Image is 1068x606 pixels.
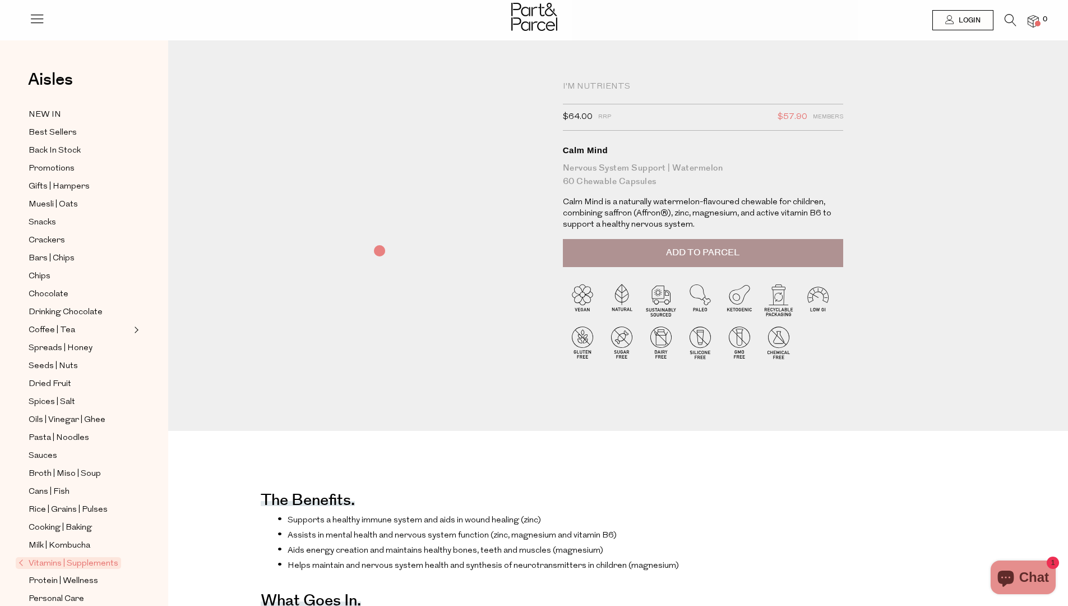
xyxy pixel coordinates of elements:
[29,449,57,463] span: Sauces
[29,144,81,158] span: Back In Stock
[563,323,602,362] img: P_P-ICONS-Live_Bec_V11_Gluten_Free.svg
[29,198,78,212] span: Muesli | Oats
[29,431,131,445] a: Pasta | Noodles
[261,498,355,506] h4: The benefits.
[29,378,71,391] span: Dried Fruit
[28,71,73,99] a: Aisles
[29,359,131,373] a: Seeds | Nuts
[28,67,73,92] span: Aisles
[29,449,131,463] a: Sauces
[29,360,78,373] span: Seeds | Nuts
[29,503,108,517] span: Rice | Grains | Pulses
[29,162,75,176] span: Promotions
[598,110,611,125] span: RRP
[29,431,89,445] span: Pasta | Noodles
[29,270,50,283] span: Chips
[681,323,720,362] img: P_P-ICONS-Live_Bec_V11_Silicone_Free.svg
[29,593,84,606] span: Personal Care
[29,198,131,212] a: Muesli | Oats
[29,162,131,176] a: Promotions
[16,557,121,569] span: Vitamins | Supplements
[29,485,70,499] span: Cans | Fish
[563,145,843,156] div: Calm Mind
[29,252,75,265] span: Bars | Chips
[563,280,602,319] img: P_P-ICONS-Live_Bec_V11_Vegan.svg
[813,110,843,125] span: Members
[29,108,131,122] a: NEW IN
[29,377,131,391] a: Dried Fruit
[29,126,131,140] a: Best Sellers
[29,144,131,158] a: Back In Stock
[778,110,807,125] span: $57.90
[29,126,77,140] span: Best Sellers
[29,233,131,247] a: Crackers
[278,529,715,540] li: Assists in mental health and nervous system function (zinc, magnesium and vitamin B6)
[511,3,557,31] img: Part&Parcel
[563,162,843,189] div: Nervous System Support | Watermelon 60 Chewable Capsules
[29,180,90,194] span: Gifts | Hampers
[641,280,681,319] img: P_P-ICONS-Live_Bec_V11_Sustainable_Sourced.svg
[29,305,131,319] a: Drinking Chocolate
[1040,15,1050,25] span: 0
[278,514,715,525] li: Supports a healthy immune system and aids in wound healing (zinc)
[29,574,131,588] a: Protein | Wellness
[563,81,843,93] div: I'm Nutrients
[29,575,98,588] span: Protein | Wellness
[131,323,139,337] button: Expand/Collapse Coffee | Tea
[720,323,759,362] img: P_P-ICONS-Live_Bec_V11_GMO_Free.svg
[29,396,75,409] span: Spices | Salt
[29,467,131,481] a: Broth | Miso | Soup
[278,544,715,555] li: Aids energy creation and maintains healthy bones, teeth and muscles (magnesium)
[563,239,843,267] button: Add to Parcel
[602,280,641,319] img: P_P-ICONS-Live_Bec_V11_Natural.svg
[29,413,131,427] a: Oils | Vinegar | Ghee
[29,287,131,301] a: Chocolate
[29,414,105,427] span: Oils | Vinegar | Ghee
[29,108,61,122] span: NEW IN
[29,216,56,229] span: Snacks
[29,323,131,337] a: Coffee | Tea
[29,341,131,355] a: Spreads | Honey
[666,246,739,259] span: Add to Parcel
[798,280,838,319] img: P_P-ICONS-Live_Bec_V11_Low_Gi.svg
[759,323,798,362] img: P_P-ICONS-Live_Bec_V11_Chemical_Free.svg
[278,559,715,571] li: Helps maintain and nervous system health and synthesis of neurotransmitters in children (magnesium)
[681,280,720,319] img: P_P-ICONS-Live_Bec_V11_Paleo.svg
[602,323,641,362] img: P_P-ICONS-Live_Bec_V11_Sugar_Free.svg
[563,110,593,125] span: $64.00
[759,280,798,319] img: P_P-ICONS-Live_Bec_V11_Recyclable_Packaging.svg
[932,10,993,30] a: Login
[29,180,131,194] a: Gifts | Hampers
[29,592,131,606] a: Personal Care
[1028,15,1039,27] a: 0
[29,288,68,301] span: Chocolate
[29,395,131,409] a: Spices | Salt
[29,269,131,283] a: Chips
[29,324,75,337] span: Coffee | Tea
[641,323,681,362] img: P_P-ICONS-Live_Bec_V11_Dairy_Free.svg
[956,16,981,25] span: Login
[29,539,90,553] span: Milk | Kombucha
[29,234,65,247] span: Crackers
[29,521,92,535] span: Cooking | Baking
[29,539,131,553] a: Milk | Kombucha
[720,280,759,319] img: P_P-ICONS-Live_Bec_V11_Ketogenic.svg
[29,215,131,229] a: Snacks
[29,467,101,481] span: Broth | Miso | Soup
[987,561,1059,597] inbox-online-store-chat: Shopify online store chat
[29,503,131,517] a: Rice | Grains | Pulses
[19,557,131,570] a: Vitamins | Supplements
[29,306,103,319] span: Drinking Chocolate
[29,521,131,535] a: Cooking | Baking
[29,342,93,355] span: Spreads | Honey
[563,197,843,231] p: Calm Mind is a naturally watermelon-flavoured chewable for children, combining saffron (Affron®),...
[29,485,131,499] a: Cans | Fish
[29,251,131,265] a: Bars | Chips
